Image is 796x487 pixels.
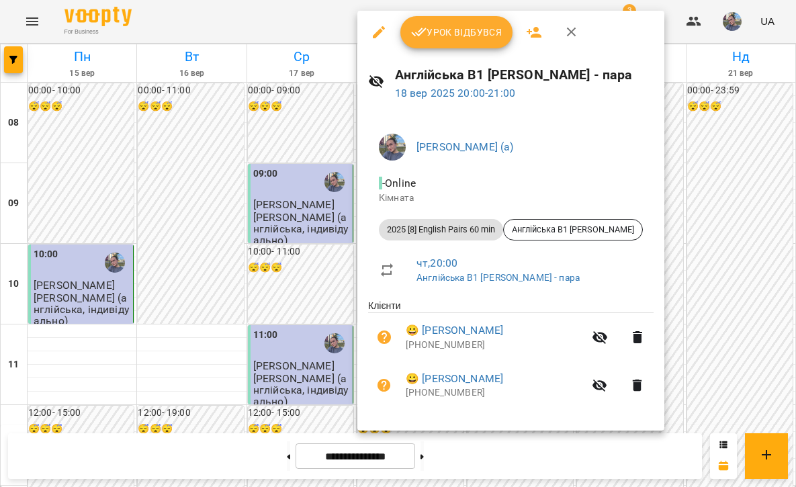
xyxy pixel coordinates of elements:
h6: Англійська В1 [PERSON_NAME] - пара [395,64,654,85]
p: [PHONE_NUMBER] [406,386,584,400]
span: Урок відбувся [411,24,502,40]
p: [PHONE_NUMBER] [406,339,584,352]
span: 2025 [8] English Pairs 60 min [379,224,503,236]
span: Англійська В1 [PERSON_NAME] [504,224,642,236]
img: 12e81ef5014e817b1a9089eb975a08d3.jpeg [379,134,406,161]
a: чт , 20:00 [416,257,457,269]
ul: Клієнти [368,299,654,414]
a: 😀 [PERSON_NAME] [406,371,503,387]
button: Візит ще не сплачено. Додати оплату? [368,369,400,402]
a: [PERSON_NAME] (а) [416,140,514,153]
a: 18 вер 2025 20:00-21:00 [395,87,515,99]
div: Англійська В1 [PERSON_NAME] [503,219,643,240]
a: Англійська В1 [PERSON_NAME] - пара [416,272,580,283]
a: 😀 [PERSON_NAME] [406,322,503,339]
p: Кімната [379,191,643,205]
button: Урок відбувся [400,16,513,48]
button: Візит ще не сплачено. Додати оплату? [368,321,400,353]
span: - Online [379,177,418,189]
